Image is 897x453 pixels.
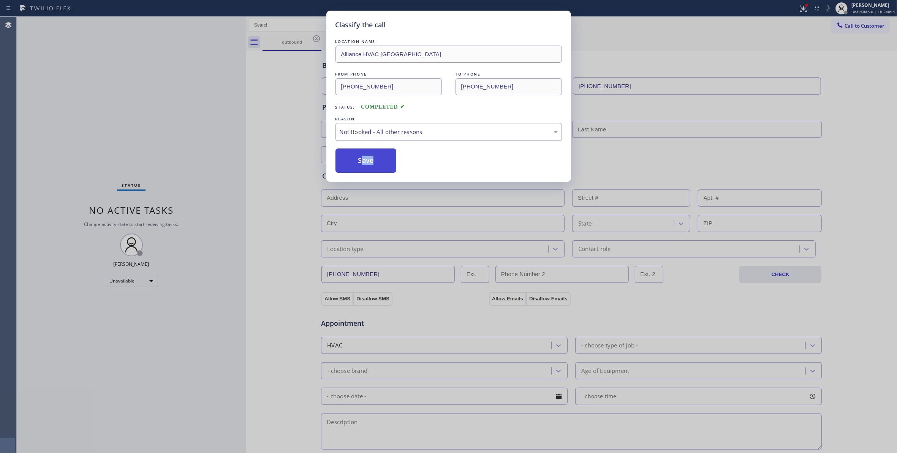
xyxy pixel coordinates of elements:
[335,115,562,123] div: REASON:
[335,104,355,110] span: Status:
[340,128,558,136] div: Not Booked - All other reasons
[335,20,386,30] h5: Classify the call
[335,148,397,173] button: Save
[335,38,562,46] div: LOCATION NAME
[361,104,405,110] span: COMPLETED
[335,70,442,78] div: FROM PHONE
[335,78,442,95] input: From phone
[456,78,562,95] input: To phone
[456,70,562,78] div: TO PHONE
